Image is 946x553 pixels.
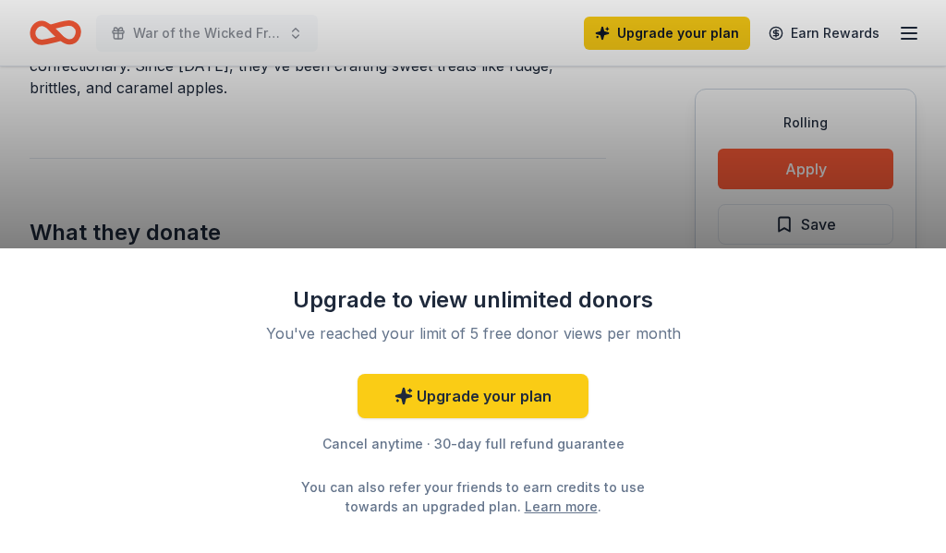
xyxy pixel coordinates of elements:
div: Upgrade to view unlimited donors [233,285,713,315]
div: Cancel anytime · 30-day full refund guarantee [233,433,713,455]
a: Upgrade your plan [358,374,588,418]
a: Learn more [525,497,598,516]
div: You can also refer your friends to earn credits to use towards an upgraded plan. . [285,477,661,516]
div: You've reached your limit of 5 free donor views per month [255,322,691,344]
